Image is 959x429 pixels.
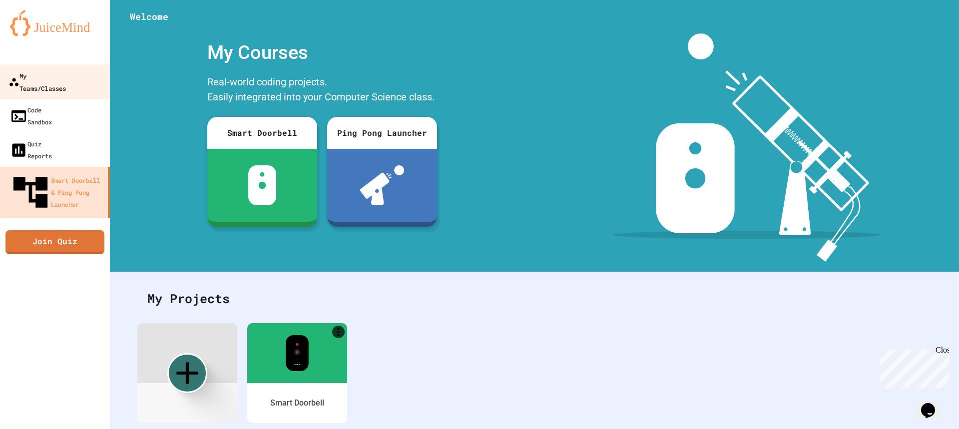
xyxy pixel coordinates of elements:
[332,326,345,338] a: More
[360,165,405,205] img: ppl-with-ball.png
[247,323,347,423] a: MoreSmart Doorbell
[917,389,949,419] iframe: chat widget
[286,335,309,371] img: sdb-real-colors.png
[8,69,66,94] div: My Teams/Classes
[202,72,442,109] div: Real-world coding projects. Easily integrated into your Computer Science class.
[10,10,100,36] img: logo-orange.svg
[167,353,207,393] div: Create new
[10,104,52,128] div: Code Sandbox
[327,117,437,149] div: Ping Pong Launcher
[10,172,104,213] div: Smart Doorbell & Ping Pong Launcher
[10,138,52,162] div: Quiz Reports
[202,33,442,72] div: My Courses
[270,397,324,409] div: Smart Doorbell
[207,117,317,149] div: Smart Doorbell
[4,4,69,63] div: Chat with us now!Close
[248,165,277,205] img: sdb-white.svg
[5,230,104,254] a: Join Quiz
[137,279,932,318] div: My Projects
[876,346,949,388] iframe: chat widget
[613,33,881,262] img: banner-image-my-projects.png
